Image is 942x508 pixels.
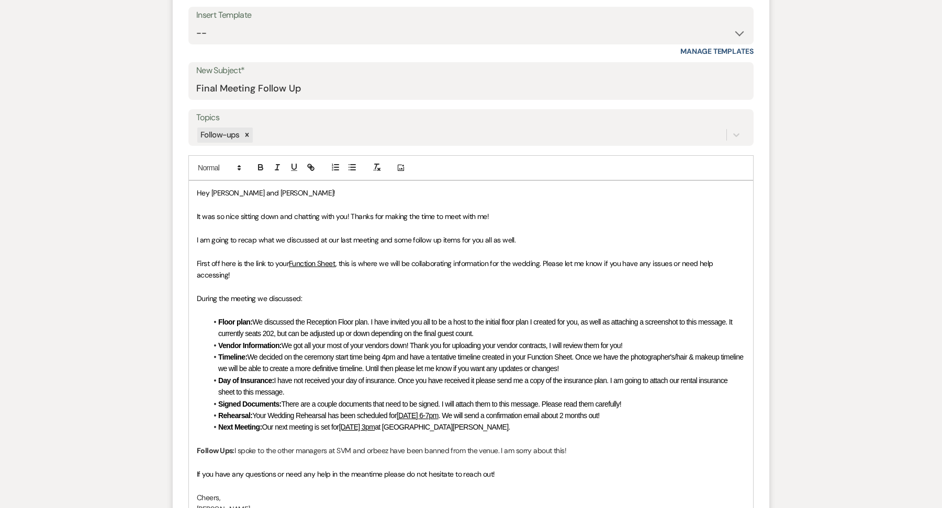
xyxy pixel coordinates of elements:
[262,423,339,431] span: Our next meeting is set for
[218,376,729,396] span: I have not received your day of insurance. Once you have received it please send me a copy of the...
[197,492,745,503] p: Cheers,
[197,445,745,456] p: I spoke to the other managers at SVM and orbeez have been banned from the venue. I am sorry about...
[218,353,247,361] strong: Timeline:
[218,341,282,350] strong: Vendor Information:
[289,259,335,268] a: Function Sheet
[218,400,282,408] strong: Signed Documents:
[218,318,734,338] span: We discussed the Reception Floor plan. I have invited you all to be a host to the initial floor p...
[197,446,234,455] strong: Follow Ups:
[197,188,335,198] span: Hey [PERSON_NAME] and [PERSON_NAME]!
[282,341,622,350] span: We got all your most of your vendors down! Thank you for uploading your vendor contracts, I will ...
[375,423,510,431] span: at [GEOGRAPHIC_DATA][PERSON_NAME].
[680,47,754,56] a: Manage Templates
[218,318,252,326] strong: Floor plan:
[197,259,289,268] span: First off here is the link to your
[197,235,515,245] span: I am going to recap what we discussed at our last meeting and some follow up items for you all as...
[439,411,600,420] span: . We will send a confirmation email about 2 months out!
[282,400,622,408] span: There are a couple documents that need to be signed. I will attach them to this message. Please r...
[196,8,746,23] div: Insert Template
[218,423,262,431] strong: Next Meeting:
[197,212,489,221] span: It was so nice sitting down and chatting with you! Thanks for making the time to meet with me!
[197,469,495,479] span: If you have any questions or need any help in the meantime please do not hesitate to reach out!
[218,376,274,385] strong: Day of Insurance:
[197,294,302,303] span: During the meeting we discussed:
[397,411,439,420] u: [DATE] 6-7pm
[339,423,375,431] u: [DATE] 3pm
[218,353,745,373] span: We decided on the ceremony start time being 4pm and have a tentative timeline created in your Fun...
[196,110,746,125] label: Topics
[196,63,746,78] label: New Subject*
[218,411,252,420] strong: Rehearsal:
[197,128,241,143] div: Follow-ups
[197,259,715,280] span: , this is where we will be collaborating information for the wedding. Please let me know if you h...
[252,411,397,420] span: Your Wedding Rehearsal has been scheduled for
